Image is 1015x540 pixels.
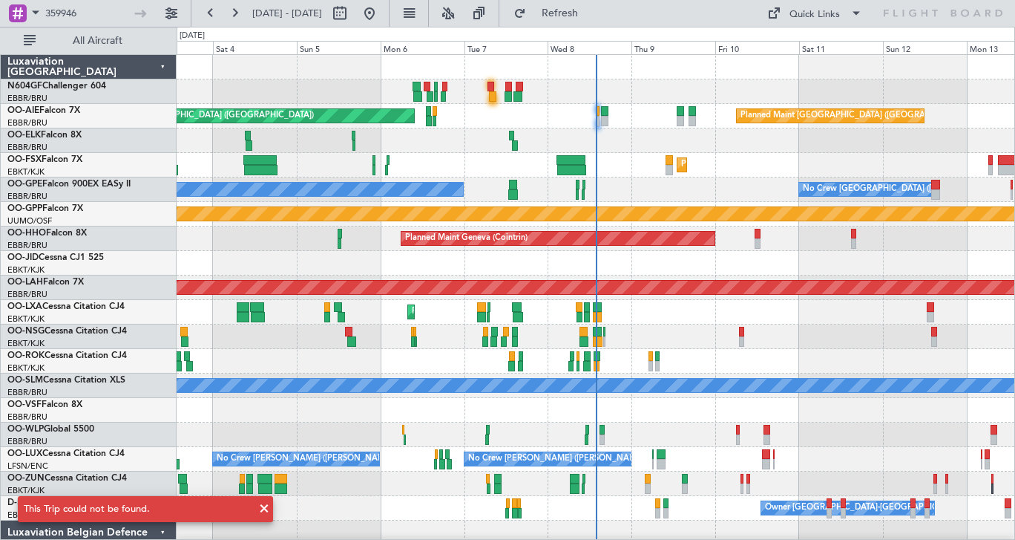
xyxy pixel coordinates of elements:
[7,131,41,140] span: OO-ELK
[7,400,42,409] span: OO-VSF
[7,191,47,202] a: EBBR/BRU
[7,302,42,311] span: OO-LXA
[529,8,591,19] span: Refresh
[7,253,39,262] span: OO-JID
[7,302,125,311] a: OO-LXACessna Citation CJ4
[507,1,596,25] button: Refresh
[7,180,42,189] span: OO-GPE
[7,338,45,349] a: EBKT/KJK
[715,41,799,54] div: Fri 10
[7,449,42,458] span: OO-LUX
[7,82,42,91] span: N604GF
[7,180,131,189] a: OO-GPEFalcon 900EX EASy II
[7,313,45,325] a: EBKT/KJK
[7,229,46,238] span: OO-HHO
[7,117,47,129] a: EBBR/BRU
[7,474,127,483] a: OO-ZUNCessna Citation CJ4
[7,155,82,164] a: OO-FSXFalcon 7X
[7,461,48,472] a: LFSN/ENC
[7,204,42,213] span: OO-GPP
[381,41,464,54] div: Mon 6
[7,362,45,374] a: EBKT/KJK
[7,474,45,483] span: OO-ZUN
[681,154,854,176] div: Planned Maint Kortrijk-[GEOGRAPHIC_DATA]
[7,436,47,447] a: EBBR/BRU
[7,264,45,276] a: EBKT/KJK
[883,41,967,54] div: Sun 12
[24,502,251,517] div: This Trip could not be found.
[16,29,161,53] button: All Aircraft
[7,449,125,458] a: OO-LUXCessna Citation CJ4
[7,142,47,153] a: EBBR/BRU
[7,166,45,178] a: EBKT/KJK
[213,41,297,54] div: Sat 4
[7,253,104,262] a: OO-JIDCessna CJ1 525
[70,105,314,127] div: Unplanned Maint [GEOGRAPHIC_DATA] ([GEOGRAPHIC_DATA])
[7,106,39,115] span: OO-AIE
[7,229,87,238] a: OO-HHOFalcon 8X
[740,105,974,127] div: Planned Maint [GEOGRAPHIC_DATA] ([GEOGRAPHIC_DATA])
[7,425,44,434] span: OO-WLP
[7,376,125,385] a: OO-SLMCessna Citation XLS
[7,351,127,360] a: OO-ROKCessna Citation CJ4
[799,41,883,54] div: Sat 11
[464,41,548,54] div: Tue 7
[45,2,131,25] input: Trip Number
[7,240,47,251] a: EBBR/BRU
[765,497,965,519] div: Owner [GEOGRAPHIC_DATA]-[GEOGRAPHIC_DATA]
[7,278,84,287] a: OO-LAHFalcon 7X
[7,327,45,336] span: OO-NSG
[468,448,646,470] div: No Crew [PERSON_NAME] ([PERSON_NAME])
[7,351,45,360] span: OO-ROK
[7,387,47,398] a: EBBR/BRU
[631,41,715,54] div: Thu 9
[7,425,94,434] a: OO-WLPGlobal 5500
[7,411,47,423] a: EBBR/BRU
[217,448,395,470] div: No Crew [PERSON_NAME] ([PERSON_NAME])
[7,131,82,140] a: OO-ELKFalcon 8X
[7,93,47,104] a: EBBR/BRU
[180,30,205,42] div: [DATE]
[7,106,80,115] a: OO-AIEFalcon 7X
[7,215,52,227] a: UUMO/OSF
[252,7,322,20] span: [DATE] - [DATE]
[7,278,43,287] span: OO-LAH
[39,36,157,46] span: All Aircraft
[297,41,381,54] div: Sun 5
[7,376,43,385] span: OO-SLM
[548,41,631,54] div: Wed 8
[7,155,42,164] span: OO-FSX
[7,289,47,300] a: EBBR/BRU
[412,301,585,323] div: Planned Maint Kortrijk-[GEOGRAPHIC_DATA]
[7,327,127,336] a: OO-NSGCessna Citation CJ4
[405,227,528,250] div: Planned Maint Geneva (Cointrin)
[7,204,83,213] a: OO-GPPFalcon 7X
[7,400,82,409] a: OO-VSFFalcon 8X
[789,7,840,22] div: Quick Links
[760,1,870,25] button: Quick Links
[7,82,106,91] a: N604GFChallenger 604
